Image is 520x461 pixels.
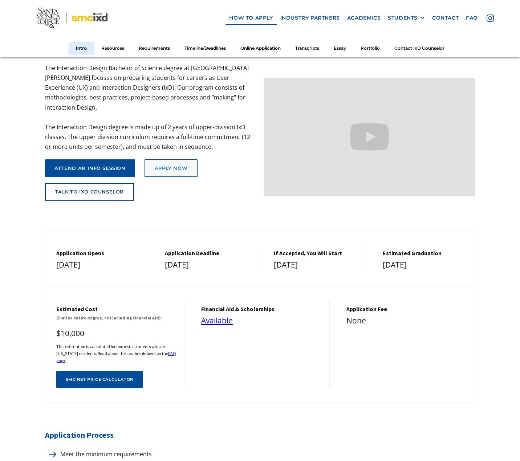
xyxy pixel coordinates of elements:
a: Online Application [233,42,288,55]
p: Meet the minimum requirements [57,449,152,459]
h5: financial aid & Scholarships [201,306,322,313]
a: Transcripts [288,42,326,55]
a: Resources [94,42,131,55]
a: Requirements [131,42,177,55]
div: SMC net price calculator [66,377,133,382]
p: The Interaction Design Bachelor of Science degree at [GEOGRAPHIC_DATA][PERSON_NAME] focuses on pr... [45,63,257,152]
h5: Application Deadline [165,250,249,257]
a: Available [201,315,233,326]
h5: Application Process [45,428,475,442]
a: Timeline/Deadlines [177,42,233,55]
a: Academics [344,11,384,25]
a: contact [428,11,462,25]
a: talk to ixd counselor [45,183,134,201]
div: [DATE] [56,258,141,272]
div: None [346,314,468,327]
div: Apply Now [155,166,187,171]
a: Apply Now [145,159,198,178]
img: icon - instagram [487,15,494,22]
a: how to apply [226,11,276,25]
div: STUDENTS [388,15,425,21]
iframe: Design your future with a Bachelor's Degree in Interaction Design from Santa Monica College [264,78,475,196]
a: Contact IxD Counselor [387,42,452,55]
div: attend an info session [54,166,126,171]
div: [DATE] [274,258,358,272]
div: $10,000 [56,327,177,340]
h5: Application Fee [346,306,468,313]
a: Essay [326,42,353,55]
h5: Application Opens [56,250,141,257]
div: talk to ixd counselor [55,189,124,195]
div: [DATE] [165,258,249,272]
a: Intro [69,42,94,55]
a: Portfolio [353,42,387,55]
h5: Estimated cost [56,306,177,313]
a: SMC net price calculator [56,371,143,388]
h6: This estimation is calculated for domestic students who are [US_STATE] residents. Read about the ... [56,343,177,364]
div: STUDENTS [388,15,418,21]
a: faq [462,11,482,25]
img: Santa Monica College - SMC IxD logo [36,7,107,28]
div: [DATE] [383,258,468,272]
a: attend an info session [45,159,135,178]
a: industry partners [277,11,344,25]
h5: If Accepted, You Will Start [274,250,358,257]
h5: estimated graduation [383,250,468,257]
h6: (For the entire degree, not including Financial Aid) [56,314,177,321]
